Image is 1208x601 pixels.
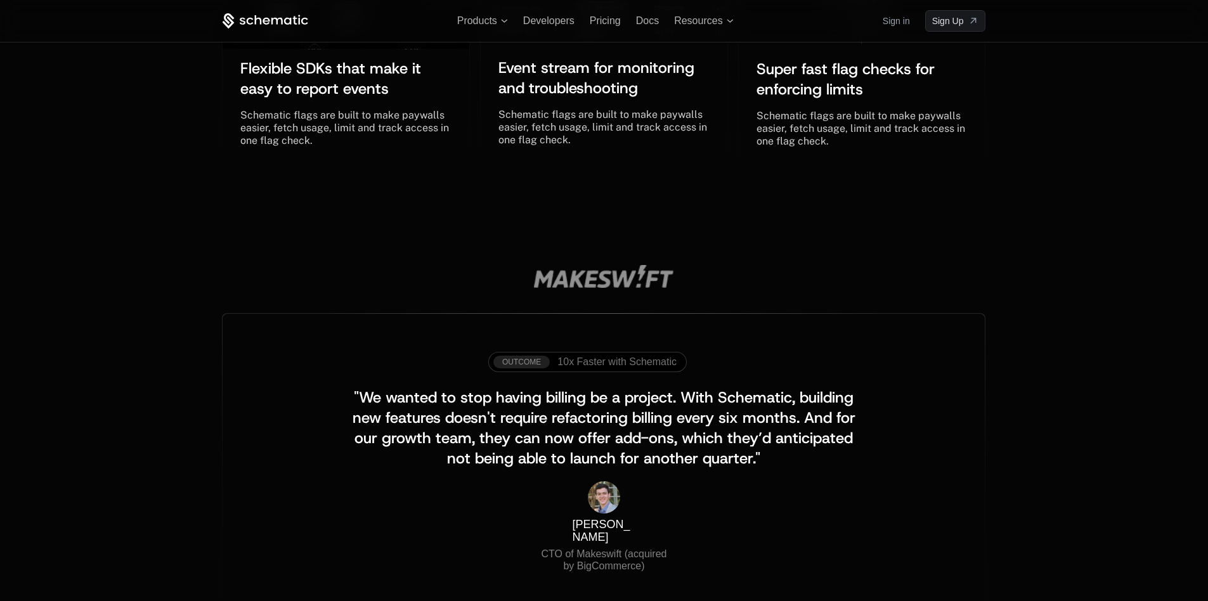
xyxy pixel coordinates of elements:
a: Pricing [590,15,621,26]
span: Sign Up [932,15,964,27]
span: Schematic flags are built to make paywalls easier, fetch usage, limit and track access in one fla... [240,109,451,146]
span: Event stream for monitoring and troubleshooting [498,58,699,98]
a: [object Object],[object Object] [493,356,677,368]
a: Developers [523,15,575,26]
span: 10x Faster with Schematic [557,356,677,368]
span: Products [457,15,497,27]
span: Schematic flags are built to make paywalls easier, fetch usage, limit and track access in one fla... [757,110,968,147]
span: Super fast flag checks for enforcing limits [757,59,939,100]
a: Sign in [883,11,910,31]
div: OUTCOME [493,356,550,368]
span: Resources [674,15,722,27]
span: [PERSON_NAME] [572,518,630,543]
a: [object Object] [925,10,986,32]
a: Docs [636,15,659,26]
span: CTO of Makeswift (acquired by BigCommerce) [541,548,669,571]
span: Schematic flags are built to make paywalls easier, fetch usage, limit and track access in one fla... [498,108,710,146]
span: "We wanted to stop having billing be a project. With Schematic, building new features doesn't req... [353,387,860,469]
span: Flexible SDKs that make it easy to report events [240,58,425,99]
